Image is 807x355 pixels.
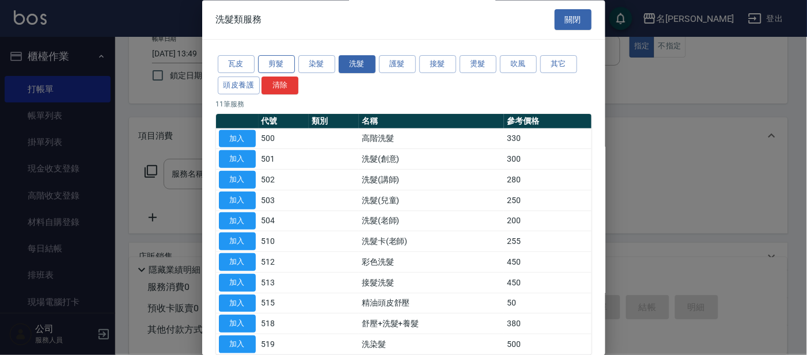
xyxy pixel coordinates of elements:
[219,336,256,354] button: 加入
[259,190,309,211] td: 503
[219,315,256,333] button: 加入
[359,334,504,355] td: 洗染髮
[219,192,256,209] button: 加入
[218,56,255,74] button: 瓦皮
[504,190,591,211] td: 250
[259,129,309,150] td: 500
[504,114,591,129] th: 參考價格
[419,56,456,74] button: 接髮
[259,293,309,314] td: 515
[219,212,256,230] button: 加入
[555,9,592,30] button: 關閉
[359,252,504,273] td: 彩色洗髮
[379,56,416,74] button: 護髮
[359,190,504,211] td: 洗髮(兒童)
[298,56,335,74] button: 染髮
[359,170,504,190] td: 洗髮(講師)
[219,254,256,272] button: 加入
[259,314,309,334] td: 518
[500,56,537,74] button: 吹風
[359,149,504,170] td: 洗髮(創意)
[504,149,591,170] td: 300
[359,231,504,252] td: 洗髮卡(老師)
[259,114,309,129] th: 代號
[259,252,309,273] td: 512
[359,273,504,293] td: 接髮洗髮
[309,114,359,129] th: 類別
[218,77,260,94] button: 頭皮養護
[259,149,309,170] td: 501
[216,14,262,25] span: 洗髮類服務
[504,231,591,252] td: 255
[216,99,592,109] p: 11 筆服務
[359,114,504,129] th: 名稱
[262,77,298,94] button: 清除
[359,211,504,232] td: 洗髮(老師)
[504,293,591,314] td: 50
[259,170,309,190] td: 502
[259,273,309,293] td: 513
[259,211,309,232] td: 504
[259,231,309,252] td: 510
[504,211,591,232] td: 200
[504,334,591,355] td: 500
[540,56,577,74] button: 其它
[504,129,591,150] td: 330
[258,56,295,74] button: 剪髮
[219,274,256,292] button: 加入
[504,314,591,334] td: 380
[219,233,256,251] button: 加入
[359,293,504,314] td: 精油頭皮舒壓
[359,314,504,334] td: 舒壓+洗髮+養髮
[219,295,256,312] button: 加入
[339,56,376,74] button: 洗髮
[219,151,256,169] button: 加入
[219,130,256,148] button: 加入
[259,334,309,355] td: 519
[359,129,504,150] td: 高階洗髮
[219,171,256,189] button: 加入
[460,56,497,74] button: 燙髮
[504,170,591,190] td: 280
[504,252,591,273] td: 450
[504,273,591,293] td: 450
